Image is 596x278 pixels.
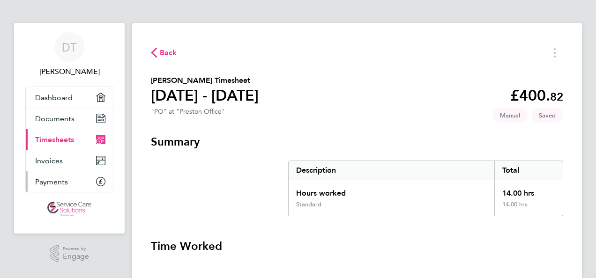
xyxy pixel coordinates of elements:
[26,129,113,150] a: Timesheets
[510,87,563,104] app-decimal: £400.
[14,23,125,234] nav: Main navigation
[151,239,563,254] h3: Time Worked
[35,135,74,144] span: Timesheets
[35,156,63,165] span: Invoices
[546,45,563,60] button: Timesheets Menu
[494,161,563,180] div: Total
[26,150,113,171] a: Invoices
[25,202,113,217] a: Go to home page
[25,32,113,77] a: DT[PERSON_NAME]
[289,161,494,180] div: Description
[25,66,113,77] span: Donna Thompson
[494,180,563,201] div: 14.00 hrs
[288,161,563,216] div: Summary
[26,87,113,108] a: Dashboard
[63,245,89,253] span: Powered by
[26,171,113,192] a: Payments
[151,47,177,59] button: Back
[26,108,113,129] a: Documents
[35,93,73,102] span: Dashboard
[50,245,89,263] a: Powered byEngage
[289,180,494,201] div: Hours worked
[35,114,74,123] span: Documents
[151,75,259,86] h2: [PERSON_NAME] Timesheet
[63,253,89,261] span: Engage
[35,177,68,186] span: Payments
[492,108,528,123] span: This timesheet was manually created.
[494,201,563,216] div: 14.00 hrs
[62,41,77,53] span: DT
[47,202,91,217] img: servicecare-logo-retina.png
[531,108,563,123] span: This timesheet is Saved.
[160,47,177,59] span: Back
[151,108,225,116] div: "PO" at "Preston Office"
[151,134,563,149] h3: Summary
[151,86,259,105] h1: [DATE] - [DATE]
[296,201,321,208] div: Standard
[550,90,563,103] span: 82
